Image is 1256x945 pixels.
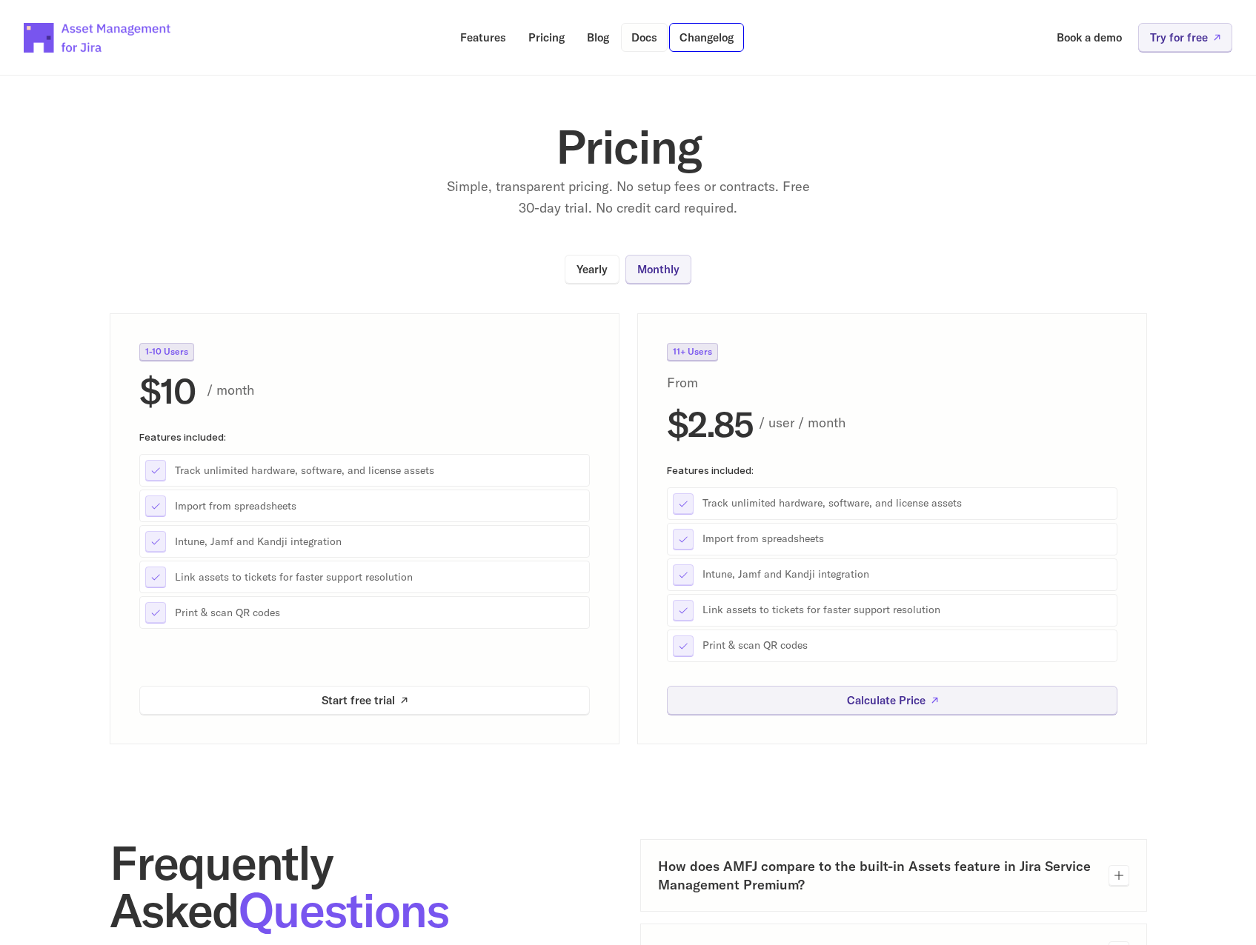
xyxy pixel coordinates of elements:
p: Book a demo [1057,32,1122,43]
p: Simple, transparent pricing. No setup fees or contracts. Free 30-day trial. No credit card required. [443,176,814,219]
p: 1-10 Users [145,347,188,356]
p: Intune, Jamf and Kandji integration [175,534,584,549]
p: Track unlimited hardware, software, and license assets [702,496,1112,511]
p: Print & scan QR codes [175,605,584,620]
h1: Pricing [332,123,925,170]
p: Monthly [637,264,679,275]
p: Calculate Price [846,695,925,706]
p: Pricing [528,32,565,43]
a: Docs [621,23,668,52]
a: Features [450,23,516,52]
a: Start free trial [139,686,590,715]
p: Features included: [667,464,1117,475]
a: Try for free [1138,23,1232,52]
h2: Frequently Asked [110,839,617,934]
p: Features [460,32,506,43]
p: Print & scan QR codes [702,638,1112,653]
a: Blog [577,23,619,52]
p: Track unlimited hardware, software, and license assets [175,463,584,478]
p: Blog [587,32,609,43]
p: Start free trial [322,695,395,706]
p: / month [207,379,590,401]
p: Try for free [1150,32,1208,43]
p: Features included: [139,432,590,442]
p: / user / month [759,413,1117,434]
p: From [667,373,734,394]
h3: How does AMFJ compare to the built-in Assets feature in Jira Service Management Premium? [658,857,1097,894]
p: Link assets to tickets for faster support resolution [702,603,1112,618]
span: Questions [239,880,448,940]
a: Pricing [518,23,575,52]
a: Calculate Price [667,686,1117,715]
p: Yearly [577,264,608,275]
p: Import from spreadsheets [175,498,584,513]
p: Docs [631,32,657,43]
a: Book a demo [1046,23,1132,52]
p: 11+ Users [673,347,712,356]
h2: $2.85 [667,405,753,441]
h2: $10 [139,373,195,408]
p: Import from spreadsheets [702,532,1112,547]
p: Intune, Jamf and Kandji integration [702,567,1112,582]
p: Link assets to tickets for faster support resolution [175,570,584,584]
p: Changelog [679,32,734,43]
a: Changelog [669,23,744,52]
